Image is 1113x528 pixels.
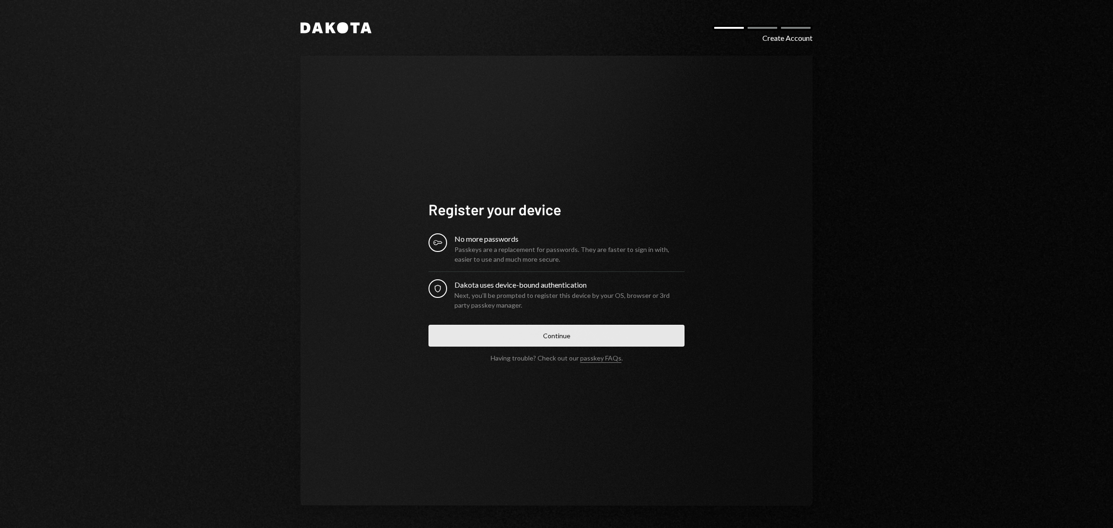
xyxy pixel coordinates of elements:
[491,354,623,362] div: Having trouble? Check out our .
[429,325,684,347] button: Continue
[454,245,684,264] div: Passkeys are a replacement for passwords. They are faster to sign in with, easier to use and much...
[580,354,621,363] a: passkey FAQs
[762,32,812,44] div: Create Account
[454,233,684,245] div: No more passwords
[429,200,684,219] h1: Register your device
[454,279,684,290] div: Dakota uses device-bound authentication
[454,290,684,310] div: Next, you’ll be prompted to register this device by your OS, browser or 3rd party passkey manager.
